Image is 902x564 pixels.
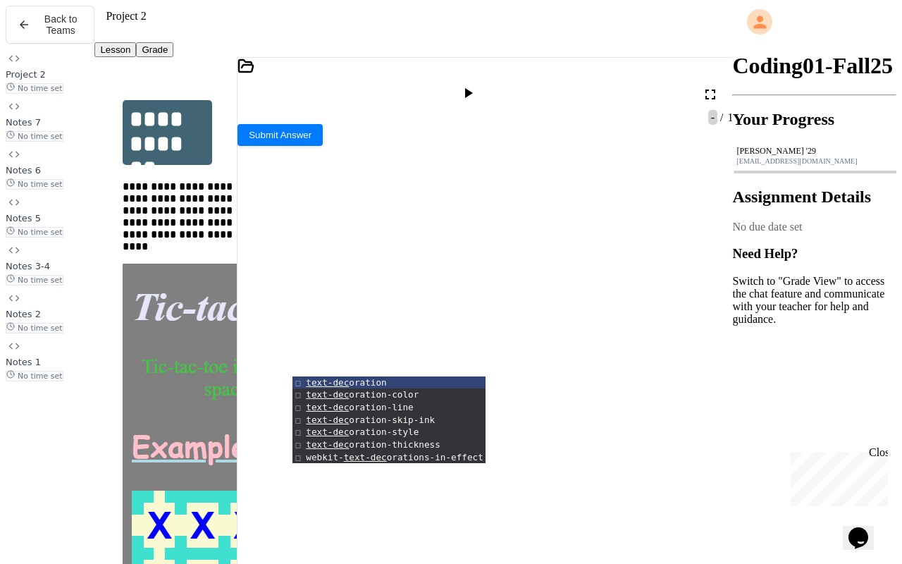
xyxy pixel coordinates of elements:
[720,111,723,123] span: /
[785,446,888,506] iframe: chat widget
[6,357,41,367] span: Notes 1
[136,42,173,57] button: Grade
[708,110,717,125] span: -
[6,131,63,142] span: No time set
[237,124,323,146] button: Submit Answer
[736,146,892,157] div: [PERSON_NAME] '29
[6,69,46,80] span: Project 2
[94,42,136,57] button: Lesson
[724,111,733,123] span: 1
[732,246,896,262] h3: Need Help?
[6,227,63,238] span: No time set
[732,53,896,79] h1: Coding01-Fall25
[6,83,63,94] span: No time set
[6,117,41,128] span: Notes 7
[6,275,63,286] span: No time set
[6,309,41,319] span: Notes 2
[732,275,896,326] p: Switch to "Grade View" to access the chat feature and communicate with your teacher for help and ...
[39,13,82,36] span: Back to Teams
[843,508,888,550] iframe: chat widget
[6,371,63,381] span: No time set
[732,188,896,207] h2: Assignment Details
[6,6,97,90] div: Chat with us now!Close
[732,6,896,38] div: My Account
[732,110,896,129] h2: Your Progress
[6,179,63,190] span: No time set
[6,323,63,333] span: No time set
[249,130,311,140] span: Submit Answer
[6,6,94,44] button: Back to Teams
[736,157,892,165] div: [EMAIL_ADDRESS][DOMAIN_NAME]
[6,165,41,176] span: Notes 6
[6,261,50,271] span: Notes 3-4
[732,221,896,233] div: No due date set
[6,213,41,223] span: Notes 5
[106,10,146,22] span: Project 2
